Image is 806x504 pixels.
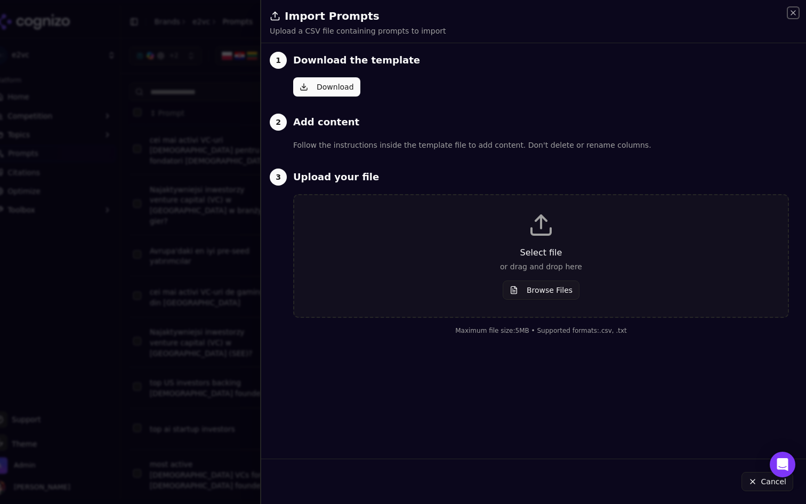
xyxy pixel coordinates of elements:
h2: Import Prompts [270,9,797,23]
button: Cancel [741,472,793,491]
h3: Add content [293,115,359,130]
p: Follow the instructions inside the template file to add content. Don't delete or rename columns. [293,139,789,151]
button: Browse Files [503,281,579,300]
div: 3 [270,169,287,186]
p: Select file [311,246,771,259]
p: Upload a CSV file containing prompts to import [270,26,446,36]
div: 2 [270,114,287,131]
h3: Upload your file [293,170,379,185]
div: 1 [270,52,287,69]
p: or drag and drop here [311,261,771,272]
div: Maximum file size: 5 MB • Supported formats: .csv, .txt [293,326,789,335]
button: Download [293,77,360,97]
h3: Download the template [293,53,420,68]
